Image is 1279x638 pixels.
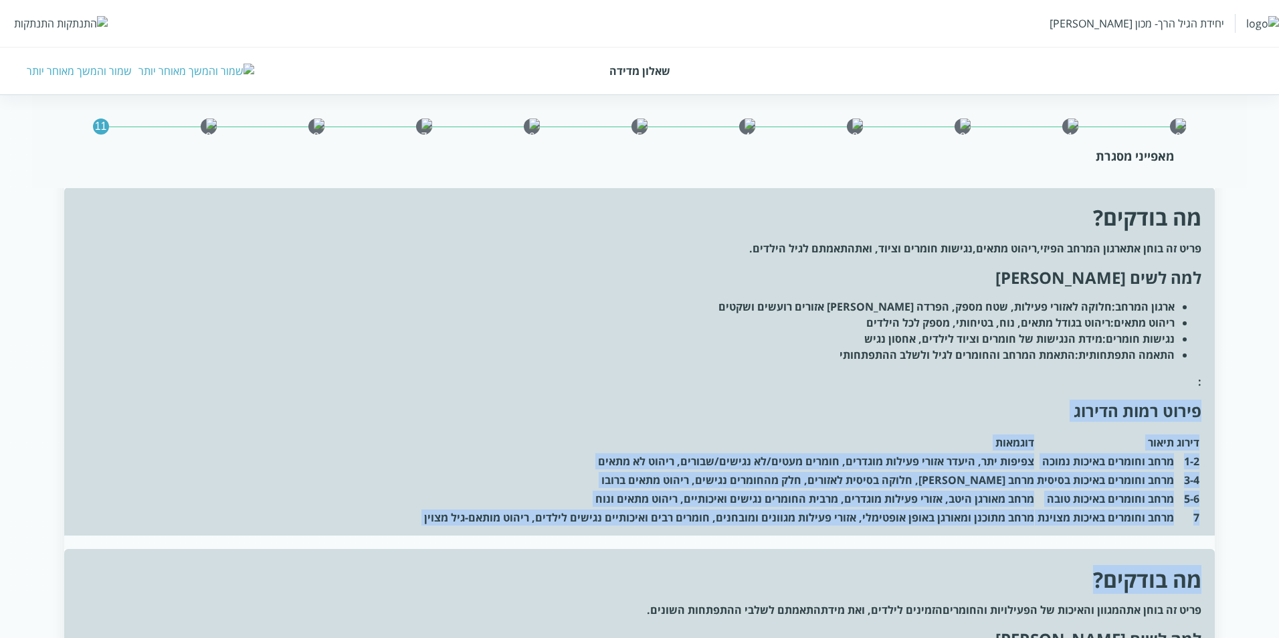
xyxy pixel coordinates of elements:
[78,270,1202,286] h2: למה לשים [PERSON_NAME]
[1075,347,1175,362] strong: התאמה התפתחותית:
[138,64,254,78] img: שמור והמשך מאוחר יותר
[1050,16,1224,31] div: יחידת הגיל הרך- מכון [PERSON_NAME]
[423,434,1035,451] th: דוגמאות
[631,118,648,135] img: 5
[1036,453,1175,470] td: מרחב וחומרים באיכות נמוכה
[14,16,54,31] div: התנתקות
[976,241,1037,256] span: ריהוט מתאים
[1110,315,1175,330] strong: ריהוט מתאים:
[1102,331,1175,346] strong: נגישות חומרים:
[105,148,1174,164] div: מאפייני מסגרת
[739,118,755,135] img: 4
[64,187,1215,536] div: :
[943,603,1126,617] span: המגוון והאיכות של הפעילויות והחומרים
[78,403,1202,419] h2: פירוט רמות הדירוג
[1062,118,1078,135] img: 1
[78,347,1175,363] li: התאמת המרחב והחומרים לגיל ולשלב ההתפתחותי
[416,118,432,135] img: 7
[1176,490,1200,507] td: 5-6
[78,299,1175,315] li: חלוקה לאזורי פעילות, שטח מספק, הפרדה [PERSON_NAME] אזורים רועשים ושקטים
[1040,241,1126,256] span: ארגון המרחב הפיזי
[1036,471,1175,489] td: מרחב וחומרים באיכות בסיסית
[78,331,1175,347] li: מידת הנגישות של חומרים וציוד לילדים, אחסון נגיש
[423,471,1035,489] td: מרחב [PERSON_NAME], חלוקה בסיסית לאזורים, חלק מהחומרים נגישים, ריהוט מתאים ברובו
[753,241,855,256] span: התאמתם לגיל הילדים
[1112,299,1175,314] strong: ארגון המרחב:
[308,118,324,135] img: 8
[78,602,1202,618] p: פריט זה בוחן את הזמינים לילדים, ואת מידת .
[423,509,1035,526] td: מרחב מתוכנן ומאורגן באופן אופטימלי, אזורי פעילות מגוונים ומובחנים, חומרים רבים ואיכותיים נגישים ל...
[650,603,821,617] span: התאמתם לשלבי ההתפתחות השונים
[955,118,971,135] img: 2
[93,118,109,135] div: 11
[1246,16,1279,31] img: logo
[1176,471,1200,489] td: 3-4
[57,16,108,31] img: התנתקות
[27,64,132,78] div: שמור והמשך מאוחר יותר
[78,240,1202,256] p: פריט זה בוחן את , , , ואת .
[1036,509,1175,526] td: מרחב וחומרים באיכות מצוינת
[1170,118,1186,135] img: 0
[78,572,1202,588] h1: מה בודקים?
[78,210,1202,226] h1: מה בודקים?
[1176,509,1200,526] td: 7
[1036,490,1175,507] td: מרחב וחומרים באיכות טובה
[423,490,1035,507] td: מרחב מאורגן היטב, אזורי פעילות מוגדרים, מרבית החומרים נגישים ואיכותיים, ריהוט מתאים ונוח
[1176,434,1200,451] th: דירוג
[423,453,1035,470] td: צפיפות יתר, היעדר אזורי פעילות מוגדרים, חומרים מעטים/לא נגישים/שבורים, ריהוט לא מתאים
[78,315,1175,331] li: ריהוט בגודל מתאים, נוח, בטיחותי, מספק לכל הילדים
[878,241,973,256] span: נגישות חומרים וציוד
[1176,453,1200,470] td: 1-2
[524,118,540,135] img: 6
[201,118,217,135] img: 9
[1036,434,1175,451] th: תיאור
[847,118,863,135] img: 3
